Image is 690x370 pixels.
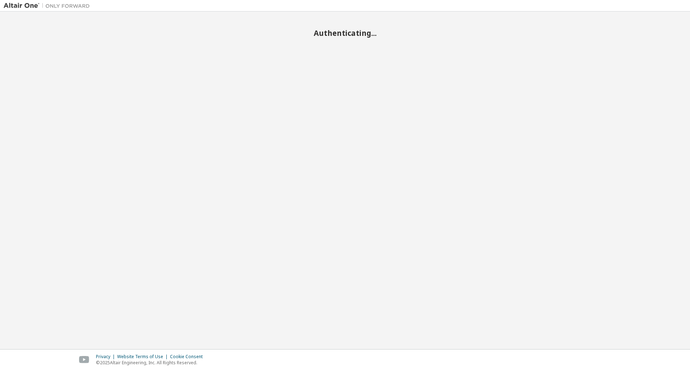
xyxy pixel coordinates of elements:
[96,360,207,366] p: © 2025 Altair Engineering, Inc. All Rights Reserved.
[96,354,117,360] div: Privacy
[170,354,207,360] div: Cookie Consent
[4,28,686,38] h2: Authenticating...
[4,2,93,9] img: Altair One
[79,356,89,364] img: youtube.svg
[117,354,170,360] div: Website Terms of Use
